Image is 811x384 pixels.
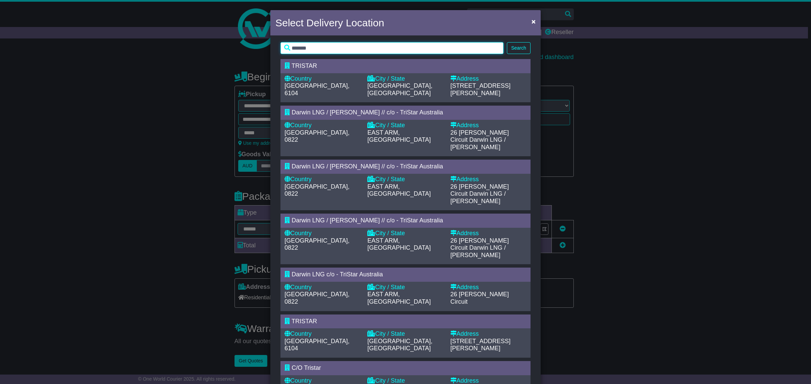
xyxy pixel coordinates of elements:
[450,284,526,291] div: Address
[285,330,361,338] div: Country
[285,237,349,251] span: [GEOGRAPHIC_DATA], 0822
[292,318,317,325] span: TRISTAR
[285,230,361,237] div: Country
[367,237,431,251] span: EAST ARM, [GEOGRAPHIC_DATA]
[450,122,526,129] div: Address
[367,230,443,237] div: City / State
[450,230,526,237] div: Address
[292,364,321,371] span: C/O Tristar
[285,176,361,183] div: Country
[292,163,443,170] span: Darwin LNG / [PERSON_NAME] // c/o - TriStar Australia
[285,122,361,129] div: Country
[450,176,526,183] div: Address
[292,217,443,224] span: Darwin LNG / [PERSON_NAME] // c/o - TriStar Australia
[285,338,349,352] span: [GEOGRAPHIC_DATA], 6104
[285,129,349,143] span: [GEOGRAPHIC_DATA], 0822
[450,183,509,197] span: 26 [PERSON_NAME] Circuit
[285,291,349,305] span: [GEOGRAPHIC_DATA], 0822
[367,82,432,97] span: [GEOGRAPHIC_DATA], [GEOGRAPHIC_DATA]
[285,82,349,97] span: [GEOGRAPHIC_DATA], 6104
[285,183,349,197] span: [GEOGRAPHIC_DATA], 0822
[528,15,539,28] button: Close
[450,136,506,150] span: Darwin LNG / [PERSON_NAME]
[507,42,531,54] button: Search
[367,338,432,352] span: [GEOGRAPHIC_DATA], [GEOGRAPHIC_DATA]
[292,109,443,116] span: Darwin LNG / [PERSON_NAME] // c/o - TriStar Australia
[367,75,443,83] div: City / State
[292,62,317,69] span: TRISTAR
[450,82,511,97] span: [STREET_ADDRESS][PERSON_NAME]
[450,190,506,204] span: Darwin LNG / [PERSON_NAME]
[367,330,443,338] div: City / State
[450,129,509,143] span: 26 [PERSON_NAME] Circuit
[450,237,509,251] span: 26 [PERSON_NAME] Circuit
[285,75,361,83] div: Country
[450,330,526,338] div: Address
[367,176,443,183] div: City / State
[450,75,526,83] div: Address
[450,244,506,258] span: Darwin LNG / [PERSON_NAME]
[367,291,431,305] span: EAST ARM, [GEOGRAPHIC_DATA]
[450,338,511,352] span: [STREET_ADDRESS][PERSON_NAME]
[275,15,384,30] h4: Select Delivery Location
[532,18,536,25] span: ×
[367,129,431,143] span: EAST ARM, [GEOGRAPHIC_DATA]
[367,183,431,197] span: EAST ARM, [GEOGRAPHIC_DATA]
[367,284,443,291] div: City / State
[285,284,361,291] div: Country
[292,271,383,278] span: Darwin LNG c/o - TriStar Australia
[450,291,509,305] span: 26 [PERSON_NAME] Circuit
[367,122,443,129] div: City / State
